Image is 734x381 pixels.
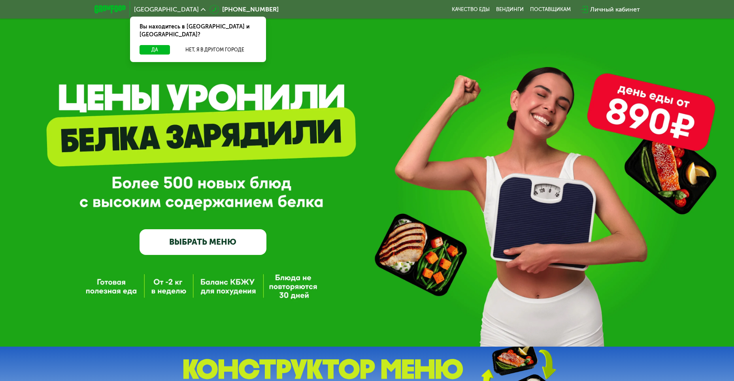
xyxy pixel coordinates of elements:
a: ВЫБРАТЬ МЕНЮ [140,229,266,255]
button: Нет, я в другом городе [173,45,257,55]
a: Вендинги [496,6,524,13]
div: поставщикам [530,6,571,13]
button: Да [140,45,170,55]
a: Качество еды [452,6,490,13]
a: [PHONE_NUMBER] [209,5,279,14]
div: Личный кабинет [590,5,640,14]
span: [GEOGRAPHIC_DATA] [134,6,199,13]
div: Вы находитесь в [GEOGRAPHIC_DATA] и [GEOGRAPHIC_DATA]? [130,17,266,45]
